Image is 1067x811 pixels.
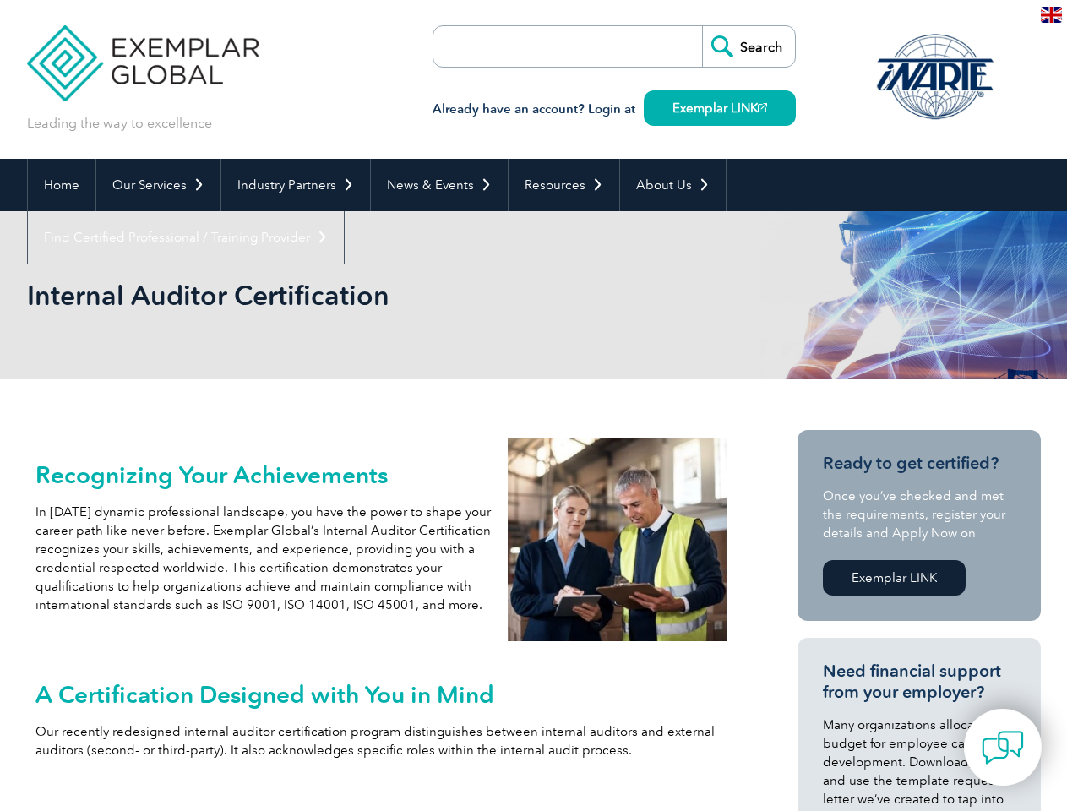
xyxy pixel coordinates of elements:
a: Exemplar LINK [823,560,966,596]
img: contact-chat.png [982,727,1024,769]
h2: A Certification Designed with You in Mind [35,681,728,708]
h3: Ready to get certified? [823,453,1015,474]
h2: Recognizing Your Achievements [35,461,492,488]
a: Exemplar LINK [644,90,796,126]
img: en [1041,7,1062,23]
a: News & Events [371,159,508,211]
a: Home [28,159,95,211]
h3: Already have an account? Login at [433,99,796,120]
p: Leading the way to excellence [27,114,212,133]
img: internal auditors [508,438,727,641]
p: Once you’ve checked and met the requirements, register your details and Apply Now on [823,487,1015,542]
img: open_square.png [758,103,767,112]
a: Industry Partners [221,159,370,211]
p: In [DATE] dynamic professional landscape, you have the power to shape your career path like never... [35,503,492,614]
a: About Us [620,159,726,211]
h1: Internal Auditor Certification [27,279,676,312]
a: Our Services [96,159,220,211]
a: Resources [509,159,619,211]
h3: Need financial support from your employer? [823,661,1015,703]
a: Find Certified Professional / Training Provider [28,211,344,264]
p: Our recently redesigned internal auditor certification program distinguishes between internal aud... [35,722,728,759]
input: Search [702,26,795,67]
